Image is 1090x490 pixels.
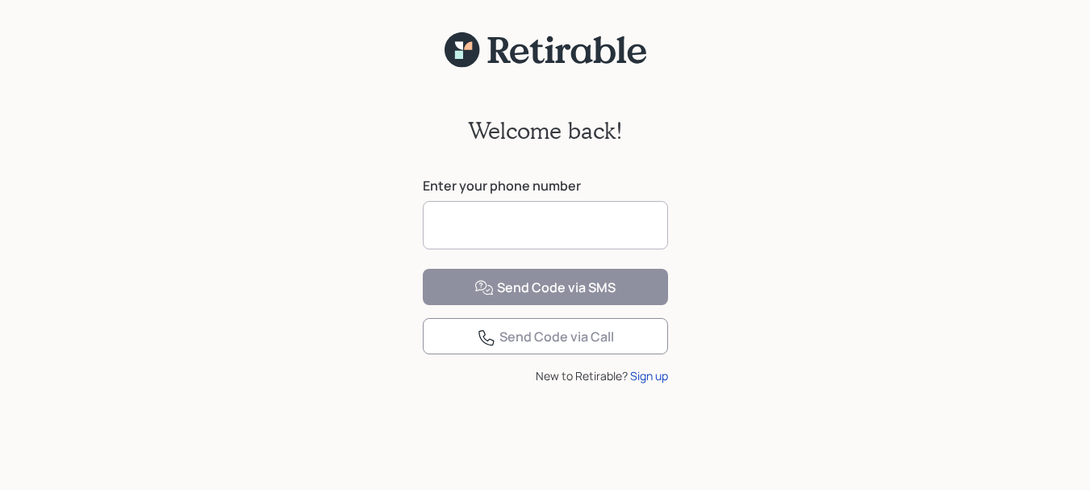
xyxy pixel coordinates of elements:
div: Send Code via Call [477,328,614,347]
div: Send Code via SMS [474,279,616,298]
label: Enter your phone number [423,177,668,195]
div: New to Retirable? [423,367,668,384]
button: Send Code via Call [423,318,668,354]
button: Send Code via SMS [423,269,668,305]
div: Sign up [630,367,668,384]
h2: Welcome back! [468,117,623,144]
